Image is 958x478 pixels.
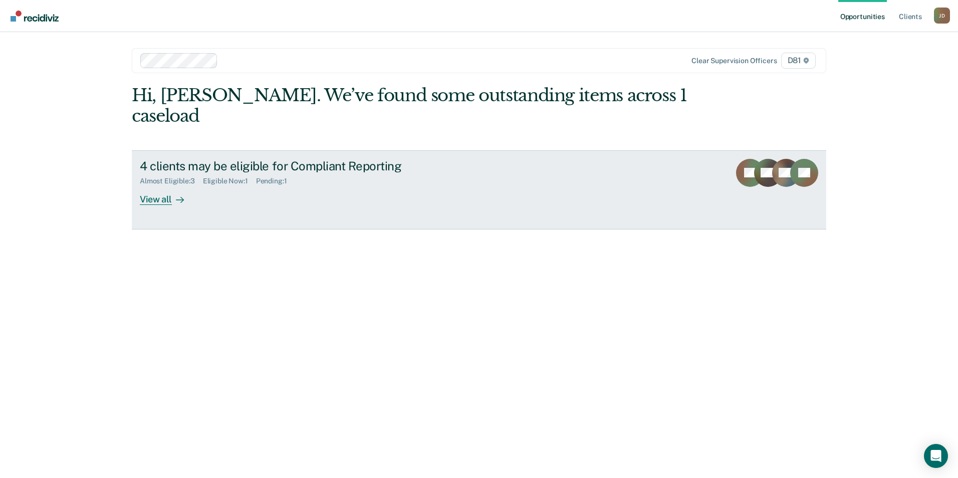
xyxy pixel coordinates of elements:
[691,57,777,65] div: Clear supervision officers
[132,150,826,229] a: 4 clients may be eligible for Compliant ReportingAlmost Eligible:3Eligible Now:1Pending:1View all
[924,444,948,468] div: Open Intercom Messenger
[934,8,950,24] button: Profile dropdown button
[203,177,256,185] div: Eligible Now : 1
[140,159,492,173] div: 4 clients may be eligible for Compliant Reporting
[934,8,950,24] div: J D
[781,53,816,69] span: D81
[256,177,295,185] div: Pending : 1
[140,185,196,205] div: View all
[140,177,203,185] div: Almost Eligible : 3
[132,85,687,126] div: Hi, [PERSON_NAME]. We’ve found some outstanding items across 1 caseload
[11,11,59,22] img: Recidiviz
